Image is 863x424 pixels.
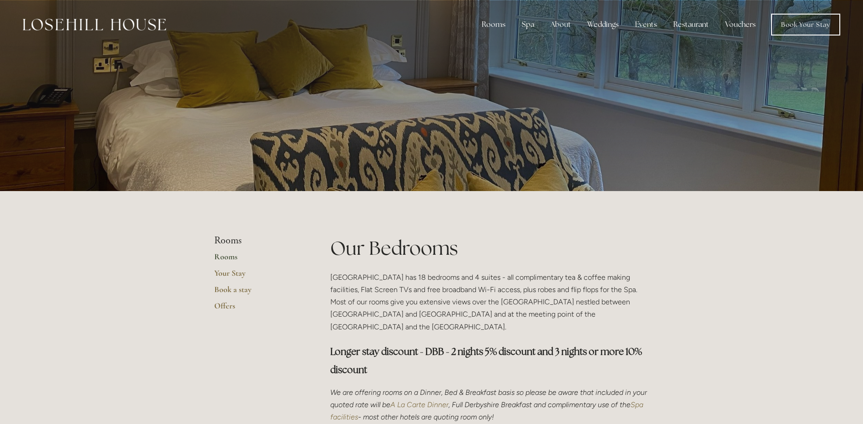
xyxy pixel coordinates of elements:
a: Offers [214,301,301,317]
div: Restaurant [666,15,716,34]
a: Vouchers [718,15,763,34]
img: Losehill House [23,19,166,30]
em: We are offering rooms on a Dinner, Bed & Breakfast basis so please be aware that included in your... [330,388,649,409]
a: Your Stay [214,268,301,284]
a: Rooms [214,252,301,268]
h1: Our Bedrooms [330,235,649,262]
p: [GEOGRAPHIC_DATA] has 18 bedrooms and 4 suites - all complimentary tea & coffee making facilities... [330,271,649,333]
strong: Longer stay discount - DBB - 2 nights 5% discount and 3 nights or more 10% discount [330,345,644,376]
div: Rooms [474,15,513,34]
em: - most other hotels are quoting room only! [358,413,494,421]
a: A La Carte Dinner [390,400,449,409]
div: Weddings [580,15,626,34]
div: About [543,15,578,34]
div: Events [628,15,664,34]
div: Spa [515,15,541,34]
em: , Full Derbyshire Breakfast and complimentary use of the [449,400,631,409]
a: Book a stay [214,284,301,301]
li: Rooms [214,235,301,247]
a: Book Your Stay [771,14,840,35]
